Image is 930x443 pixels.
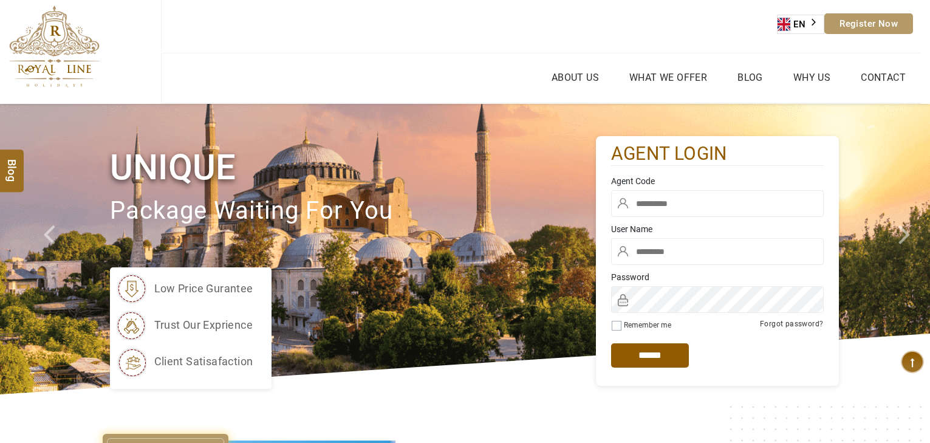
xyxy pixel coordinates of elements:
[4,159,20,170] span: Blog
[611,223,824,235] label: User Name
[611,175,824,187] label: Agent Code
[611,142,824,166] h2: agent login
[116,346,253,377] li: client satisafaction
[734,69,766,86] a: Blog
[110,191,596,232] p: package waiting for you
[858,69,909,86] a: Contact
[777,15,824,34] aside: Language selected: English
[824,13,913,34] a: Register Now
[116,310,253,340] li: trust our exprience
[110,145,596,190] h1: Unique
[778,15,824,33] a: EN
[624,321,671,329] label: Remember me
[790,69,833,86] a: Why Us
[549,69,602,86] a: About Us
[883,104,930,394] a: Check next image
[626,69,710,86] a: What we Offer
[760,320,823,328] a: Forgot password?
[28,104,75,394] a: Check next prev
[9,5,100,88] img: The Royal Line Holidays
[116,273,253,304] li: low price gurantee
[611,271,824,283] label: Password
[777,15,824,34] div: Language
